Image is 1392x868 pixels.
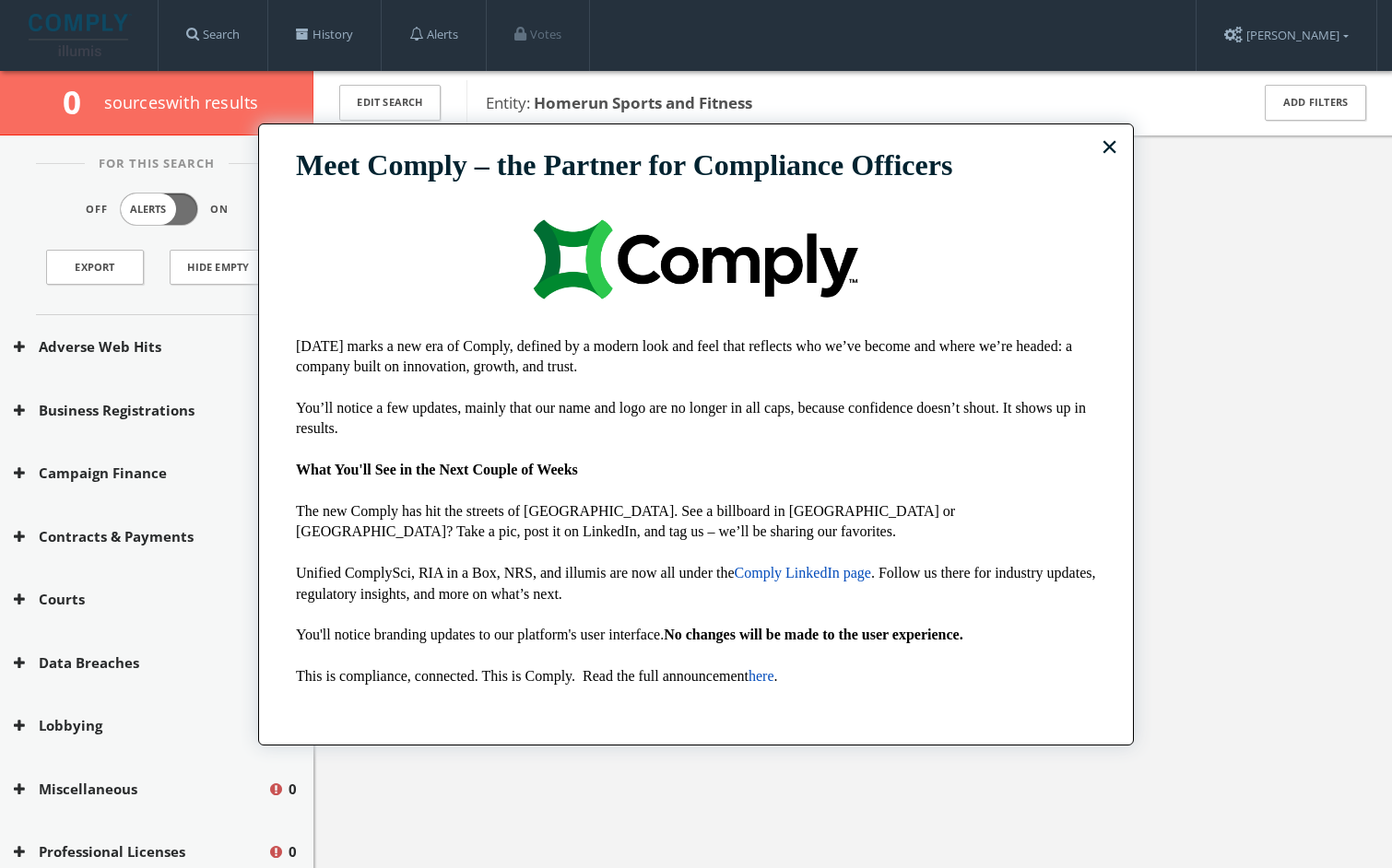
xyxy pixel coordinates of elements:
[296,565,735,581] span: Unified ComplySci, RIA in a Box, NRS, and illumis are now all under the
[339,85,441,121] button: Edit Search
[296,147,1096,182] p: Meet Comply – the Partner for Compliance Officers
[296,668,749,684] span: This is compliance, connected. This is Comply. Read the full announcement
[14,463,267,484] button: Campaign Finance
[14,400,267,421] button: Business Registrations
[296,398,1096,440] p: You’ll notice a few updates, mainly that our name and logo are no longer in all caps, because con...
[85,155,229,173] span: For This Search
[749,668,774,684] a: here
[534,92,752,113] b: Homerun Sports and Fitness
[296,336,1096,378] p: [DATE] marks a new era of Comply, defined by a modern look and feel that reflects who we’ve becom...
[486,92,752,113] span: Entity:
[14,526,289,547] button: Contracts & Payments
[210,202,229,217] span: On
[170,250,267,285] button: Hide Empty
[664,627,963,642] strong: No changes will be made to the user experience.
[735,565,871,581] a: Comply LinkedIn page
[296,627,664,642] span: You'll notice branding updates to our platform's user interface.
[29,14,132,56] img: illumis
[14,779,267,800] button: Miscellaneous
[1101,132,1118,161] button: Close
[289,841,297,862] span: 0
[14,336,267,358] button: Adverse Web Hits
[14,715,289,736] button: Lobbying
[104,91,259,113] span: source s with results
[14,841,267,862] button: Professional Licenses
[289,779,297,800] span: 0
[63,80,97,123] span: 0
[296,462,578,477] strong: What You'll See in the Next Couple of Weeks
[296,501,1096,543] p: The new Comply has hit the streets of [GEOGRAPHIC_DATA]. See a billboard in [GEOGRAPHIC_DATA] or ...
[1265,85,1366,121] button: Add Filters
[86,202,108,217] span: Off
[14,589,267,610] button: Courts
[774,668,778,684] span: .
[296,565,1099,601] span: . Follow us there for industry updates, regulatory insights, and more on what’s next.
[46,250,144,285] a: Export
[14,652,289,674] button: Data Breaches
